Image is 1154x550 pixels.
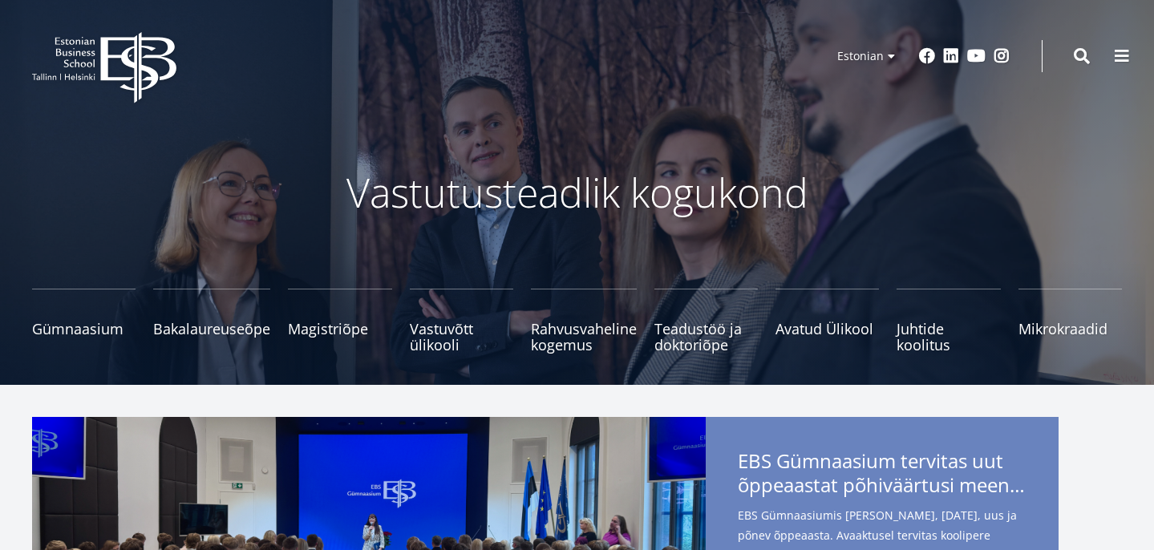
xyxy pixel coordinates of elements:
span: Vastuvõtt ülikooli [410,321,513,353]
span: Rahvusvaheline kogemus [531,321,637,353]
span: Bakalaureuseõpe [153,321,270,337]
a: Facebook [919,48,935,64]
a: Teadustöö ja doktoriõpe [654,289,758,353]
a: Avatud Ülikool [775,289,879,353]
a: Bakalaureuseõpe [153,289,270,353]
p: Vastutusteadlik kogukond [152,168,1002,216]
span: Magistriõpe [288,321,391,337]
a: Juhtide koolitus [897,289,1000,353]
span: Juhtide koolitus [897,321,1000,353]
span: õppeaastat põhiväärtusi meenutades [738,473,1026,497]
span: Teadustöö ja doktoriõpe [654,321,758,353]
a: Vastuvõtt ülikooli [410,289,513,353]
a: Magistriõpe [288,289,391,353]
a: Linkedin [943,48,959,64]
span: Mikrokraadid [1018,321,1122,337]
span: Avatud Ülikool [775,321,879,337]
span: Gümnaasium [32,321,136,337]
a: Mikrokraadid [1018,289,1122,353]
a: Instagram [994,48,1010,64]
a: Gümnaasium [32,289,136,353]
a: Rahvusvaheline kogemus [531,289,637,353]
span: EBS Gümnaasium tervitas uut [738,449,1026,502]
a: Youtube [967,48,986,64]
